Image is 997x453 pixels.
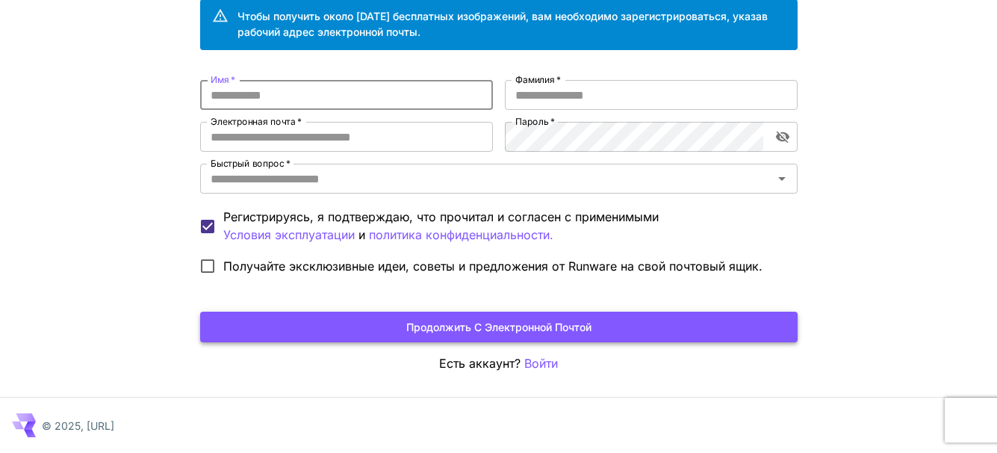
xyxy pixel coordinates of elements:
[524,354,558,373] button: Войти
[439,356,521,371] font: Есть аккаунт?
[369,227,553,242] font: политика конфиденциальности.
[223,226,355,244] button: Регистрируясь, я подтверждаю, что прочитал и согласен с применимыми и политика конфиденциальности.
[524,356,558,371] font: Войти
[223,227,355,242] font: Условия эксплуатации
[771,168,792,189] button: Открыть
[406,321,591,333] font: Продолжить с электронной почтой
[769,123,796,150] button: включить видимость пароля
[223,209,659,224] font: Регистрируясь, я подтверждаю, что прочитал и согласен с применимыми
[211,158,284,169] font: Быстрый вопрос
[211,74,229,85] font: Имя
[358,227,365,242] font: и
[369,226,553,244] button: Регистрируясь, я подтверждаю, что прочитал и согласен с применимыми Условия эксплуатации и
[515,74,555,85] font: Фамилия
[211,116,295,127] font: Электронная почта
[42,419,114,432] font: © 2025, [URL]
[515,116,548,127] font: Пароль
[237,10,768,38] font: Чтобы получить около [DATE] бесплатных изображений, вам необходимо зарегистрироваться, указав раб...
[200,312,798,342] button: Продолжить с электронной почтой
[223,259,762,274] font: Получайте эксклюзивные идеи, советы и предложения от Runware на свой почтовый ящик.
